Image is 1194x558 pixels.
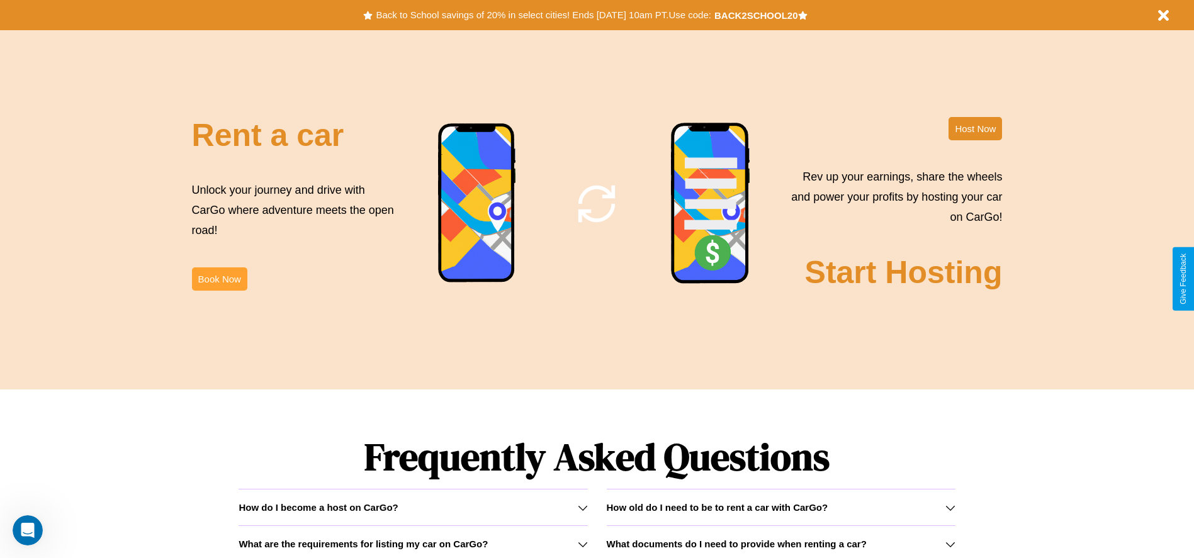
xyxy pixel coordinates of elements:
[607,538,867,549] h3: What documents do I need to provide when renting a car?
[239,502,398,513] h3: How do I become a host on CarGo?
[13,515,43,545] iframe: Intercom live chat
[1179,254,1188,304] div: Give Feedback
[437,123,517,284] img: phone
[239,425,955,489] h1: Frequently Asked Questions
[239,538,488,549] h3: What are the requirements for listing my car on CarGo?
[607,502,828,513] h3: How old do I need to be to rent a car with CarGo?
[784,167,1002,228] p: Rev up your earnings, share the wheels and power your profits by hosting your car on CarGo!
[192,117,344,153] h2: Rent a car
[949,117,1002,140] button: Host Now
[714,10,798,21] b: BACK2SCHOOL20
[192,180,398,241] p: Unlock your journey and drive with CarGo where adventure meets the open road!
[805,254,1003,291] h2: Start Hosting
[670,122,751,286] img: phone
[373,6,714,24] button: Back to School savings of 20% in select cities! Ends [DATE] 10am PT.Use code:
[192,267,247,291] button: Book Now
